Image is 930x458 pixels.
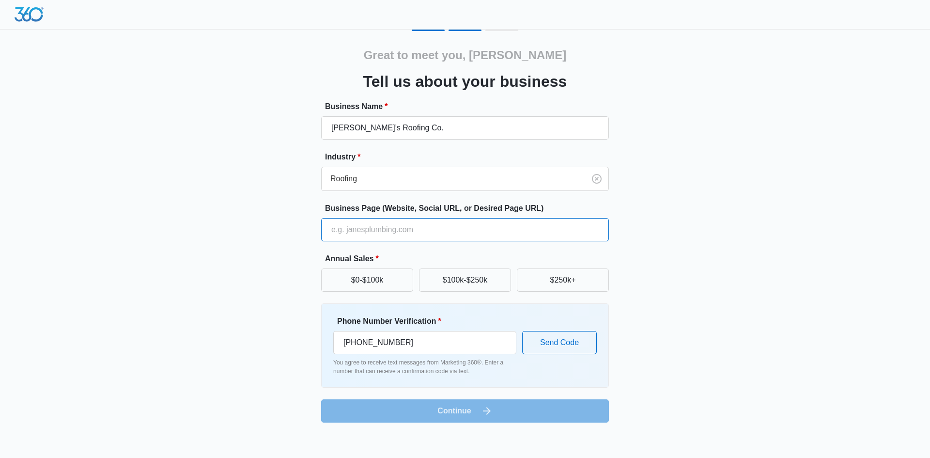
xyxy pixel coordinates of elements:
h3: Tell us about your business [363,70,567,93]
input: e.g. Jane's Plumbing [321,116,609,140]
p: You agree to receive text messages from Marketing 360®. Enter a number that can receive a confirm... [333,358,516,376]
label: Business Name [325,101,613,112]
label: Industry [325,151,613,163]
button: $0-$100k [321,268,413,292]
button: $250k+ [517,268,609,292]
label: Phone Number Verification [337,316,520,327]
input: e.g. janesplumbing.com [321,218,609,241]
h2: Great to meet you, [PERSON_NAME] [364,47,567,64]
input: Ex. +1-555-555-5555 [333,331,516,354]
button: Clear [589,171,604,187]
button: Send Code [522,331,597,354]
label: Annual Sales [325,253,613,265]
label: Business Page (Website, Social URL, or Desired Page URL) [325,203,613,214]
button: $100k-$250k [419,268,511,292]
